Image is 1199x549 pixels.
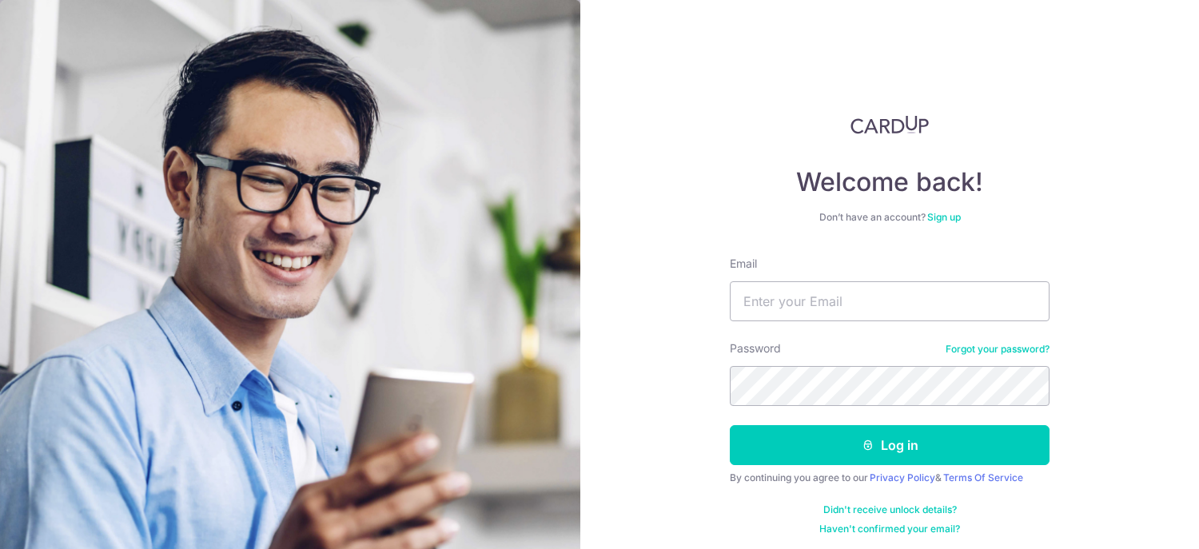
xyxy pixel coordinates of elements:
a: Privacy Policy [870,471,935,483]
div: Don’t have an account? [730,211,1050,224]
a: Terms Of Service [943,471,1023,483]
label: Password [730,340,781,356]
label: Email [730,256,757,272]
input: Enter your Email [730,281,1050,321]
a: Didn't receive unlock details? [823,503,957,516]
img: CardUp Logo [850,115,929,134]
a: Haven't confirmed your email? [819,523,960,535]
a: Forgot your password? [946,343,1050,356]
a: Sign up [927,211,961,223]
div: By continuing you agree to our & [730,471,1050,484]
button: Log in [730,425,1050,465]
h4: Welcome back! [730,166,1050,198]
